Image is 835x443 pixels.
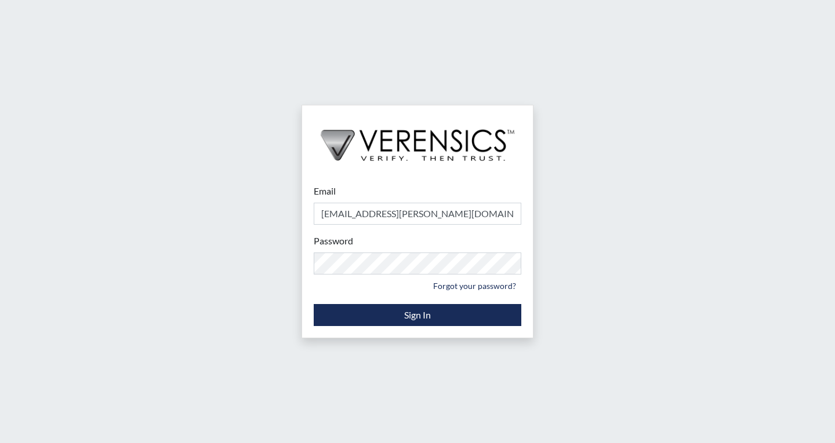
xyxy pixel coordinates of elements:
img: logo-wide-black.2aad4157.png [302,105,533,173]
label: Password [314,234,353,248]
label: Email [314,184,336,198]
input: Email [314,203,521,225]
button: Sign In [314,304,521,326]
a: Forgot your password? [428,277,521,295]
